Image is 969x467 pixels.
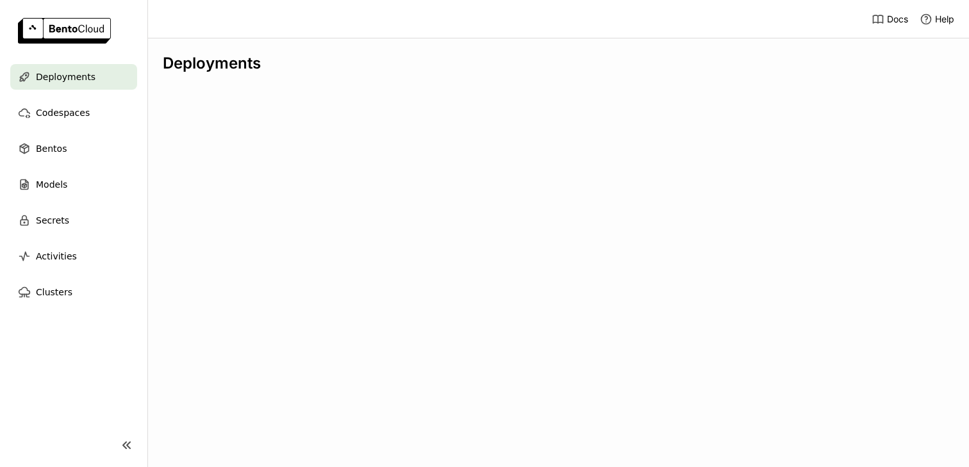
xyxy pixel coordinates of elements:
img: logo [18,18,111,44]
span: Clusters [36,284,72,300]
div: Help [920,13,954,26]
span: Secrets [36,213,69,228]
span: Deployments [36,69,95,85]
a: Activities [10,243,137,269]
span: Activities [36,249,77,264]
span: Bentos [36,141,67,156]
span: Docs [887,13,908,25]
a: Bentos [10,136,137,161]
a: Secrets [10,208,137,233]
a: Docs [872,13,908,26]
div: Deployments [163,54,954,73]
span: Codespaces [36,105,90,120]
a: Clusters [10,279,137,305]
a: Models [10,172,137,197]
span: Help [935,13,954,25]
span: Models [36,177,67,192]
